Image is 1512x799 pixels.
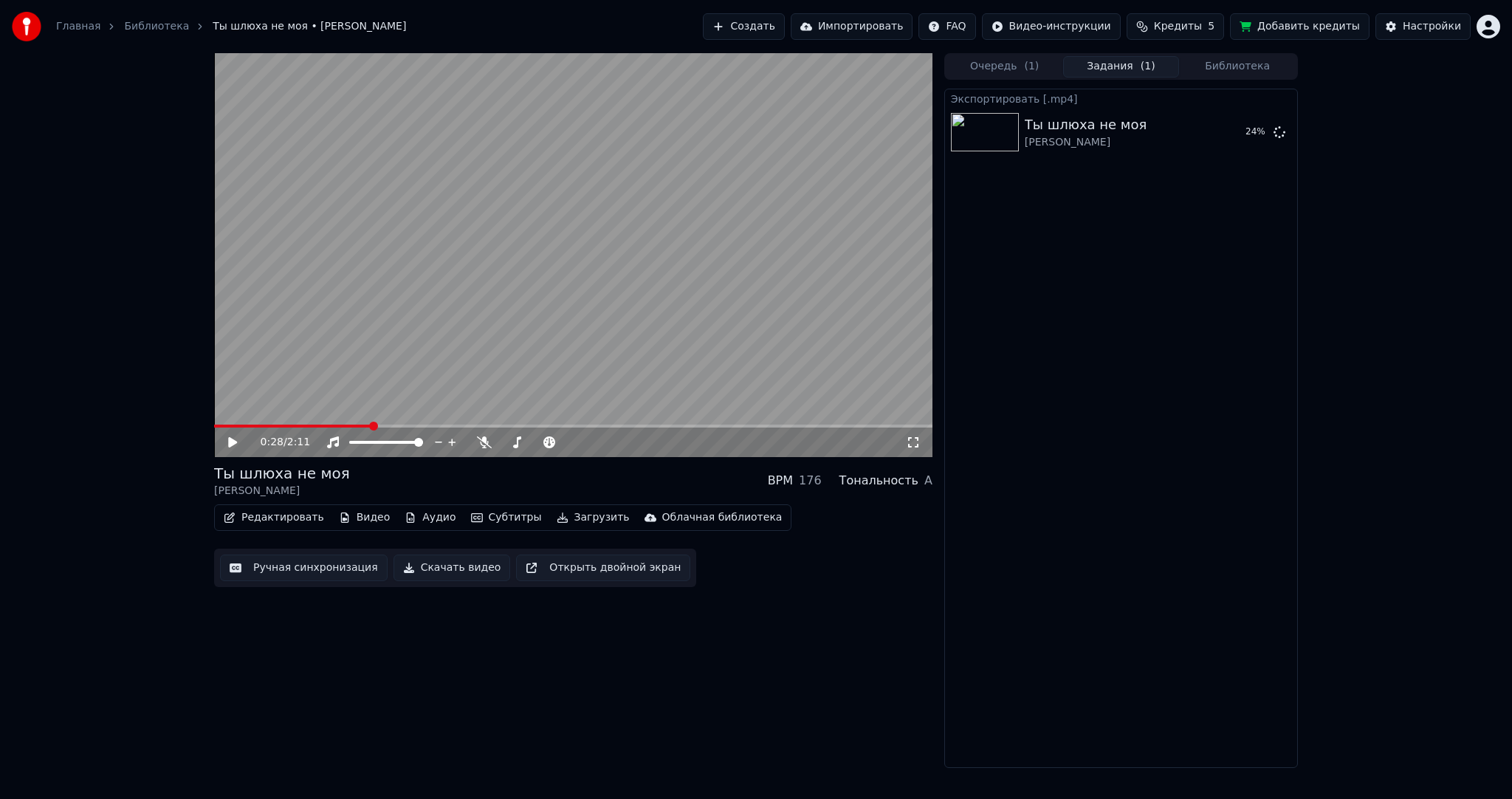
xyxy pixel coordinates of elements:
button: Очередь [946,56,1063,78]
div: A [924,472,932,490]
div: [PERSON_NAME] [1025,135,1147,150]
button: Аудио [399,507,461,528]
button: Открыть двойной экран [516,555,690,581]
div: [PERSON_NAME] [214,484,350,498]
nav: breadcrumb [56,19,406,34]
div: Настройки [1403,19,1461,34]
button: Видео [333,507,396,528]
span: 2:11 [287,435,310,450]
div: Ты шлюха не моя [1025,114,1147,135]
span: ( 1 ) [1141,59,1155,74]
button: Редактировать [218,507,330,528]
button: Ручная синхронизация [220,555,388,581]
span: 5 [1208,19,1214,34]
div: Ты шлюха не моя [214,463,350,484]
div: / [261,435,296,450]
span: 0:28 [261,435,283,450]
button: Видео-инструкции [982,13,1121,40]
img: youka [12,12,41,41]
button: Импортировать [791,13,913,40]
div: 24 % [1245,126,1268,138]
button: Загрузить [551,507,636,528]
div: Тональность [839,472,918,490]
span: ( 1 ) [1024,59,1039,74]
button: Библиотека [1179,56,1296,78]
button: FAQ [918,13,975,40]
button: Субтитры [465,507,548,528]
a: Главная [56,19,100,34]
button: Задания [1063,56,1180,78]
button: Создать [703,13,784,40]
div: 176 [799,472,822,490]
div: Экспортировать [.mp4] [945,89,1297,107]
span: Ты шлюха не моя • [PERSON_NAME] [213,19,406,34]
button: Кредиты5 [1127,13,1224,40]
a: Библиотека [124,19,189,34]
button: Настройки [1375,13,1471,40]
button: Скачать видео [394,555,511,581]
div: BPM [768,472,793,490]
button: Добавить кредиты [1230,13,1370,40]
span: Кредиты [1154,19,1202,34]
div: Облачная библиотека [662,510,783,525]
